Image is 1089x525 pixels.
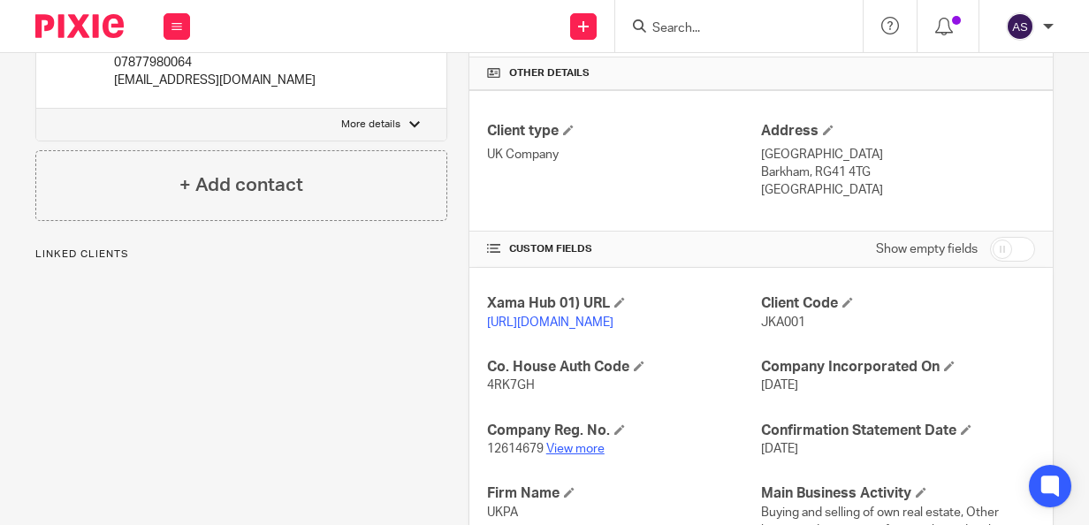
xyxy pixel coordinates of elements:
a: View more [546,443,605,455]
h4: Client type [487,122,761,141]
p: [GEOGRAPHIC_DATA] [761,146,1035,164]
span: 4RK7GH [487,379,535,392]
h4: Main Business Activity [761,484,1035,503]
p: [GEOGRAPHIC_DATA] [761,181,1035,199]
h4: Client Code [761,294,1035,313]
p: More details [341,118,400,132]
h4: Xama Hub 01) URL [487,294,761,313]
label: Show empty fields [876,240,978,258]
p: UK Company [487,146,761,164]
span: 12614679 [487,443,544,455]
span: [DATE] [761,443,798,455]
img: Pixie [35,14,124,38]
p: Linked clients [35,247,447,262]
h4: + Add contact [179,171,303,199]
p: 07877980064 [114,54,316,72]
h4: Address [761,122,1035,141]
p: [EMAIL_ADDRESS][DOMAIN_NAME] [114,72,316,89]
span: JKA001 [761,316,805,329]
h4: Firm Name [487,484,761,503]
h4: Confirmation Statement Date [761,422,1035,440]
h4: CUSTOM FIELDS [487,242,761,256]
h4: Company Incorporated On [761,358,1035,377]
h4: Company Reg. No. [487,422,761,440]
input: Search [651,21,810,37]
p: Barkham, RG41 4TG [761,164,1035,181]
a: [URL][DOMAIN_NAME] [487,316,613,329]
img: svg%3E [1006,12,1034,41]
span: Other details [509,66,590,80]
span: UKPA [487,506,518,519]
span: [DATE] [761,379,798,392]
h4: Co. House Auth Code [487,358,761,377]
